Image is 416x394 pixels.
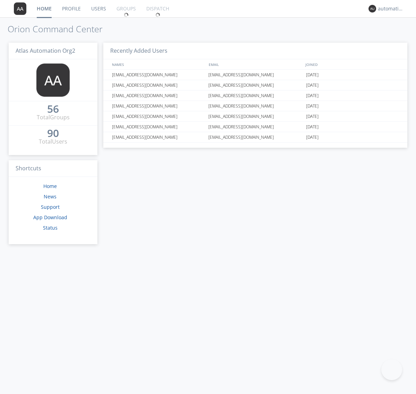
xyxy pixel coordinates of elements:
div: [EMAIL_ADDRESS][DOMAIN_NAME] [207,122,304,132]
iframe: Toggle Customer Support [381,359,402,380]
div: 90 [47,130,59,137]
span: [DATE] [306,70,319,80]
div: Total Groups [37,113,70,121]
a: [EMAIL_ADDRESS][DOMAIN_NAME][EMAIL_ADDRESS][DOMAIN_NAME][DATE] [103,122,407,132]
div: automation+atlas+dm+only+lead+org2 [378,5,404,12]
img: spin.svg [124,12,129,17]
a: [EMAIL_ADDRESS][DOMAIN_NAME][EMAIL_ADDRESS][DOMAIN_NAME][DATE] [103,70,407,80]
div: [EMAIL_ADDRESS][DOMAIN_NAME] [207,132,304,142]
div: [EMAIL_ADDRESS][DOMAIN_NAME] [110,91,206,101]
span: [DATE] [306,111,319,122]
a: News [44,193,57,200]
span: [DATE] [306,80,319,91]
div: [EMAIL_ADDRESS][DOMAIN_NAME] [207,70,304,80]
img: spin.svg [155,12,160,17]
span: Atlas Automation Org2 [16,47,75,54]
a: Home [43,183,57,189]
div: [EMAIL_ADDRESS][DOMAIN_NAME] [207,80,304,90]
span: [DATE] [306,132,319,143]
a: 56 [47,105,59,113]
a: 90 [47,130,59,138]
div: JOINED [304,59,401,69]
div: NAMES [110,59,205,69]
div: [EMAIL_ADDRESS][DOMAIN_NAME] [110,132,206,142]
div: [EMAIL_ADDRESS][DOMAIN_NAME] [110,111,206,121]
a: [EMAIL_ADDRESS][DOMAIN_NAME][EMAIL_ADDRESS][DOMAIN_NAME][DATE] [103,132,407,143]
div: [EMAIL_ADDRESS][DOMAIN_NAME] [207,101,304,111]
a: App Download [33,214,67,221]
a: Status [43,224,58,231]
h3: Shortcuts [9,160,97,177]
a: [EMAIL_ADDRESS][DOMAIN_NAME][EMAIL_ADDRESS][DOMAIN_NAME][DATE] [103,111,407,122]
div: [EMAIL_ADDRESS][DOMAIN_NAME] [207,91,304,101]
a: Support [41,204,60,210]
div: 56 [47,105,59,112]
img: 373638.png [14,2,26,15]
h3: Recently Added Users [103,43,407,60]
div: EMAIL [207,59,304,69]
div: Total Users [39,138,67,146]
a: [EMAIL_ADDRESS][DOMAIN_NAME][EMAIL_ADDRESS][DOMAIN_NAME][DATE] [103,91,407,101]
div: [EMAIL_ADDRESS][DOMAIN_NAME] [110,101,206,111]
div: [EMAIL_ADDRESS][DOMAIN_NAME] [110,70,206,80]
span: [DATE] [306,122,319,132]
img: 373638.png [369,5,376,12]
div: [EMAIL_ADDRESS][DOMAIN_NAME] [207,111,304,121]
img: 373638.png [36,63,70,97]
div: [EMAIL_ADDRESS][DOMAIN_NAME] [110,122,206,132]
span: [DATE] [306,101,319,111]
span: [DATE] [306,91,319,101]
a: [EMAIL_ADDRESS][DOMAIN_NAME][EMAIL_ADDRESS][DOMAIN_NAME][DATE] [103,101,407,111]
div: [EMAIL_ADDRESS][DOMAIN_NAME] [110,80,206,90]
a: [EMAIL_ADDRESS][DOMAIN_NAME][EMAIL_ADDRESS][DOMAIN_NAME][DATE] [103,80,407,91]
